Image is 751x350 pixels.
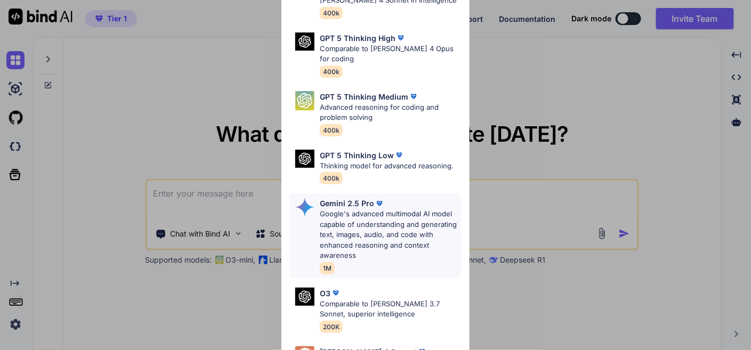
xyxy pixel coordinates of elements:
[320,321,343,333] span: 200K
[320,32,395,44] p: GPT 5 Thinking High
[374,198,385,209] img: premium
[295,32,314,51] img: Pick Models
[320,91,408,102] p: GPT 5 Thinking Medium
[295,288,314,306] img: Pick Models
[320,262,335,274] span: 1M
[320,102,461,123] p: Advanced reasoning for coding and problem solving
[320,299,461,320] p: Comparable to [PERSON_NAME] 3.7 Sonnet, superior intelligence
[320,288,330,299] p: O3
[408,91,419,102] img: premium
[320,66,343,78] span: 400k
[295,150,314,168] img: Pick Models
[320,150,394,161] p: GPT 5 Thinking Low
[295,91,314,110] img: Pick Models
[320,172,343,184] span: 400k
[320,198,374,209] p: Gemini 2.5 Pro
[320,7,343,19] span: 400k
[330,288,341,298] img: premium
[394,150,405,160] img: premium
[320,124,343,136] span: 400k
[320,161,454,172] p: Thinking model for advanced reasoning.
[320,44,461,64] p: Comparable to [PERSON_NAME] 4 Opus for coding
[395,32,406,43] img: premium
[320,209,461,261] p: Google's advanced multimodal AI model capable of understanding and generating text, images, audio...
[295,198,314,217] img: Pick Models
